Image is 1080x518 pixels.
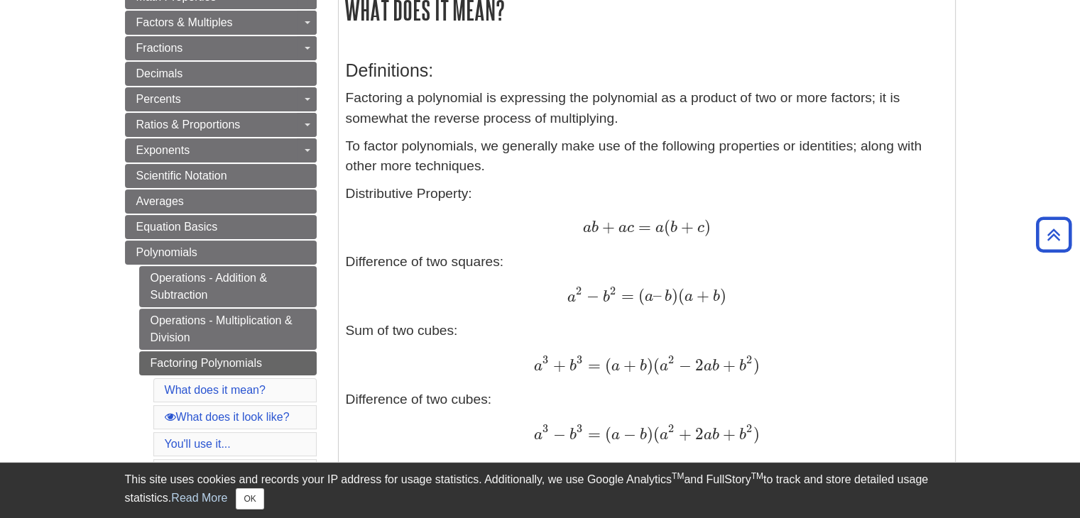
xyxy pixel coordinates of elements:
[346,46,948,458] div: Difference of two squares: Sum of two cubes: Difference of two cubes:
[684,289,693,304] span: a
[165,438,231,450] a: You'll use it...
[611,358,620,374] span: a
[136,170,227,182] span: Scientific Notation
[136,119,241,131] span: Ratios & Proportions
[346,184,948,204] p: Distributive Property:
[591,220,598,236] span: b
[611,427,620,443] span: a
[746,353,752,366] span: 2
[125,113,317,137] a: Ratios & Proportions
[675,356,692,375] span: −
[672,471,684,481] sup: TM
[584,424,601,443] span: =
[603,290,610,305] span: b
[542,421,548,435] span: 3
[346,136,948,177] p: To factor polynomials, we generally make use of the following properties or identities; along wit...
[598,217,614,236] span: +
[576,284,582,297] span: 2
[677,217,694,236] span: +
[125,87,317,111] a: Percents
[653,356,660,375] span: (
[542,353,548,366] span: 3
[694,220,704,236] span: c
[601,424,611,443] span: (
[645,289,653,304] span: a
[125,189,317,214] a: Averages
[675,424,692,443] span: +
[720,286,726,305] span: )
[583,286,599,305] span: −
[567,290,575,305] span: a
[139,309,317,350] a: Operations - Multiplication & Division
[693,286,709,305] span: +
[653,424,660,443] span: (
[753,356,760,375] span: )
[670,220,677,236] span: b
[668,353,674,366] span: 2
[709,289,720,304] span: b
[692,356,704,375] span: 2
[1031,225,1076,244] a: Back to Top
[636,427,647,443] span: b
[620,356,636,375] span: +
[704,217,711,236] span: )
[125,215,317,239] a: Equation Basics
[577,421,582,435] span: 3
[660,358,668,374] span: a
[678,286,684,305] span: (
[125,241,317,265] a: Polynomials
[139,266,317,307] a: Operations - Addition & Subtraction
[668,421,674,435] span: 2
[751,471,763,481] sup: TM
[533,427,542,443] span: a
[651,220,664,236] span: a
[577,353,582,366] span: 3
[136,246,197,258] span: Polynomials
[660,427,668,443] span: a
[165,384,266,396] a: What does it mean?
[136,42,183,54] span: Fractions
[582,220,591,236] span: a
[746,421,752,435] span: 2
[125,11,317,35] a: Factors & Multiples
[610,284,616,297] span: 2
[653,286,662,305] span: –
[672,286,678,305] span: )
[620,424,636,443] span: −
[125,138,317,162] a: Exponents
[236,488,263,509] button: Close
[550,356,566,375] span: +
[704,427,712,443] span: a
[136,195,184,207] span: Averages
[704,358,712,374] span: a
[719,424,736,443] span: +
[125,471,956,509] div: This site uses cookies and records your IP address for usage statistics. Additionally, we use Goo...
[125,36,317,60] a: Fractions
[664,217,670,236] span: (
[136,221,218,233] span: Equation Basics
[584,356,601,375] span: =
[753,424,760,443] span: )
[346,88,948,129] p: Factoring a polynomial is expressing the polynomial as a product of two or more factors; it is so...
[601,356,611,375] span: (
[692,424,704,443] span: 2
[136,16,233,28] span: Factors & Multiples
[634,286,645,305] span: (
[636,358,647,374] span: b
[569,427,577,443] span: b
[647,424,653,443] span: )
[615,220,627,236] span: a
[739,427,746,443] span: b
[550,424,566,443] span: −
[712,358,719,374] span: b
[712,427,719,443] span: b
[136,67,183,79] span: Decimals
[719,356,736,375] span: +
[627,220,634,236] span: c
[125,164,317,188] a: Scientific Notation
[647,356,653,375] span: )
[533,358,542,374] span: a
[739,358,746,374] span: b
[125,62,317,86] a: Decimals
[139,351,317,375] a: Factoring Polynomials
